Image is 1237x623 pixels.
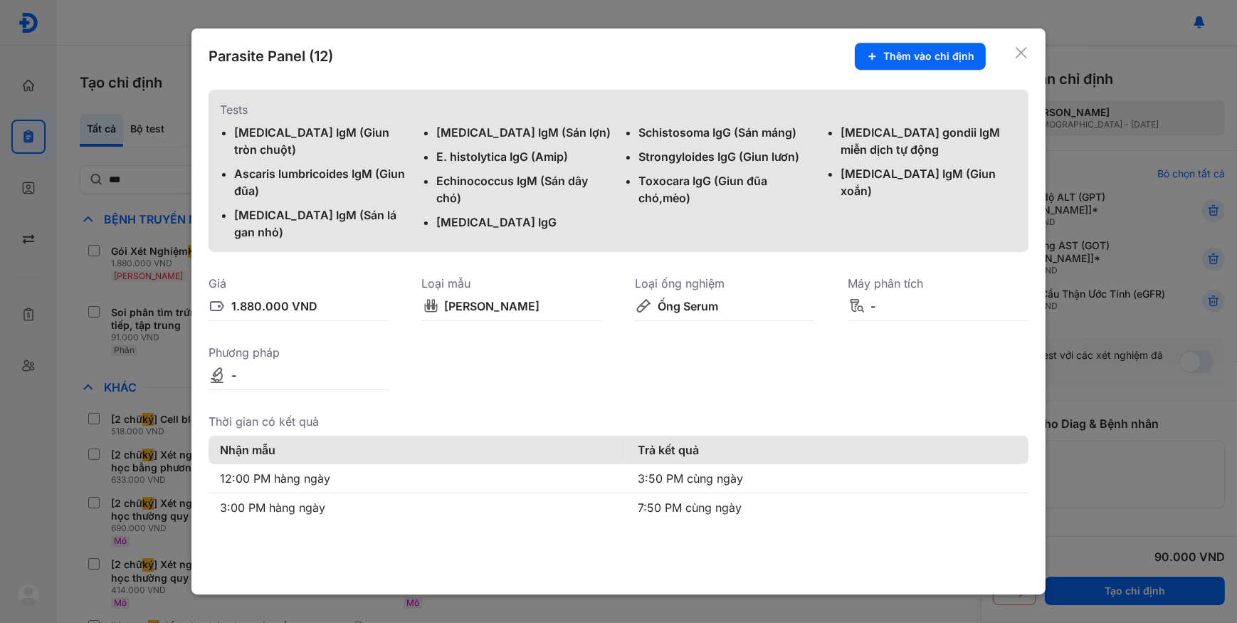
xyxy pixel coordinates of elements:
[848,275,1028,292] div: Máy phân tích
[231,298,317,315] div: 1.880.000 VND
[209,344,389,361] div: Phương pháp
[234,206,411,241] div: [MEDICAL_DATA] IgM (Sán lá gan nhỏ)
[422,275,602,292] div: Loại mẫu
[638,148,815,165] div: Strongyloides IgG (Giun lươn)
[855,43,986,70] button: Thêm vào chỉ định
[209,493,626,523] td: 3:00 PM hàng ngày
[220,101,1017,118] div: Tests
[209,464,626,493] td: 12:00 PM hàng ngày
[638,172,815,206] div: Toxocara IgG (Giun đũa chó,mèo)
[626,436,1028,464] th: Trả kết quả
[231,367,236,384] div: -
[436,214,613,231] div: [MEDICAL_DATA] IgG
[841,124,1017,158] div: [MEDICAL_DATA] gondii IgM miễn dịch tự động
[209,436,626,464] th: Nhận mẫu
[209,46,333,66] div: Parasite Panel (12)
[871,298,876,315] div: -
[626,493,1028,523] td: 7:50 PM cùng ngày
[436,124,613,141] div: [MEDICAL_DATA] IgM (Sán lợn)
[638,124,815,141] div: Schistosoma IgG (Sán máng)
[841,165,1017,199] div: [MEDICAL_DATA] IgM (Giun xoắn)
[209,275,389,292] div: Giá
[626,464,1028,493] td: 3:50 PM cùng ngày
[234,165,411,199] div: Ascaris lumbricoides IgM (Giun đũa)
[209,413,1028,430] div: Thời gian có kết quả
[436,172,613,206] div: Echinococcus IgM (Sán dây chó)
[658,298,718,315] div: Ống Serum
[436,148,613,165] div: E. histolytica IgG (Amip)
[635,275,815,292] div: Loại ống nghiệm
[234,124,411,158] div: [MEDICAL_DATA] IgM (Giun tròn chuột)
[445,298,540,315] div: [PERSON_NAME]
